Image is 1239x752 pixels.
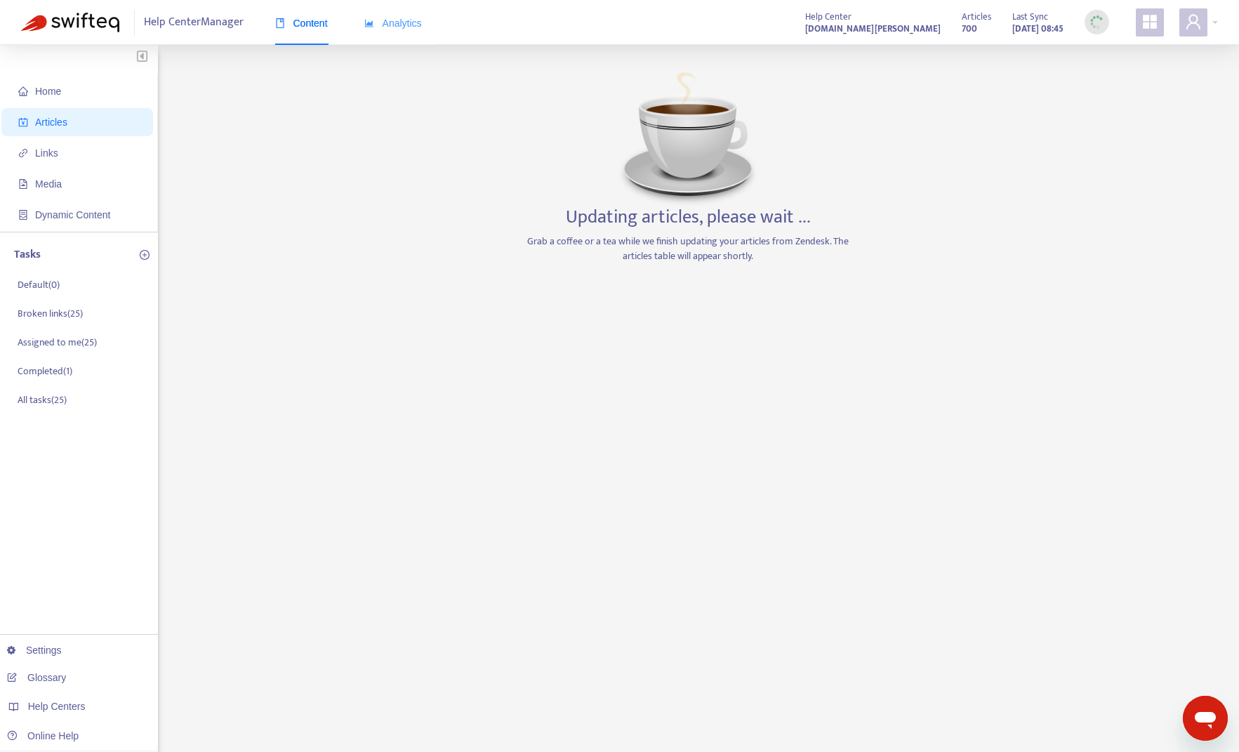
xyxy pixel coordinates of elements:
p: Tasks [14,246,41,263]
a: Online Help [7,730,79,741]
p: Completed ( 1 ) [18,364,72,378]
span: Articles [962,9,991,25]
span: home [18,86,28,96]
span: Links [35,147,58,159]
span: Dynamic Content [35,209,110,220]
span: Content [275,18,328,29]
span: appstore [1141,13,1158,30]
span: container [18,210,28,220]
span: user [1185,13,1202,30]
span: account-book [18,117,28,127]
span: Help Center Manager [144,9,244,36]
a: [DOMAIN_NAME][PERSON_NAME] [805,20,941,37]
span: area-chart [364,18,374,28]
p: Grab a coffee or a tea while we finish updating your articles from Zendesk. The articles table wi... [523,234,853,263]
span: Help Center [805,9,852,25]
p: All tasks ( 25 ) [18,393,67,407]
span: Home [35,86,61,97]
iframe: メッセージングウィンドウの起動ボタン、進行中の会話 [1183,696,1228,741]
a: Settings [7,645,62,656]
span: Last Sync [1012,9,1048,25]
strong: 700 [962,21,977,37]
strong: [DATE] 08:45 [1012,21,1064,37]
img: Coffee image [618,66,758,206]
a: Glossary [7,672,66,683]
p: Broken links ( 25 ) [18,306,83,321]
img: Swifteq [21,13,119,32]
span: Help Centers [28,701,86,712]
span: book [275,18,285,28]
p: Default ( 0 ) [18,277,60,292]
span: Analytics [364,18,422,29]
img: sync_loading.0b5143dde30e3a21642e.gif [1088,13,1106,31]
span: link [18,148,28,158]
span: plus-circle [140,250,150,260]
span: file-image [18,179,28,189]
strong: [DOMAIN_NAME][PERSON_NAME] [805,21,941,37]
h3: Updating articles, please wait ... [566,206,811,229]
span: Articles [35,117,67,128]
span: Media [35,178,62,190]
p: Assigned to me ( 25 ) [18,335,97,350]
